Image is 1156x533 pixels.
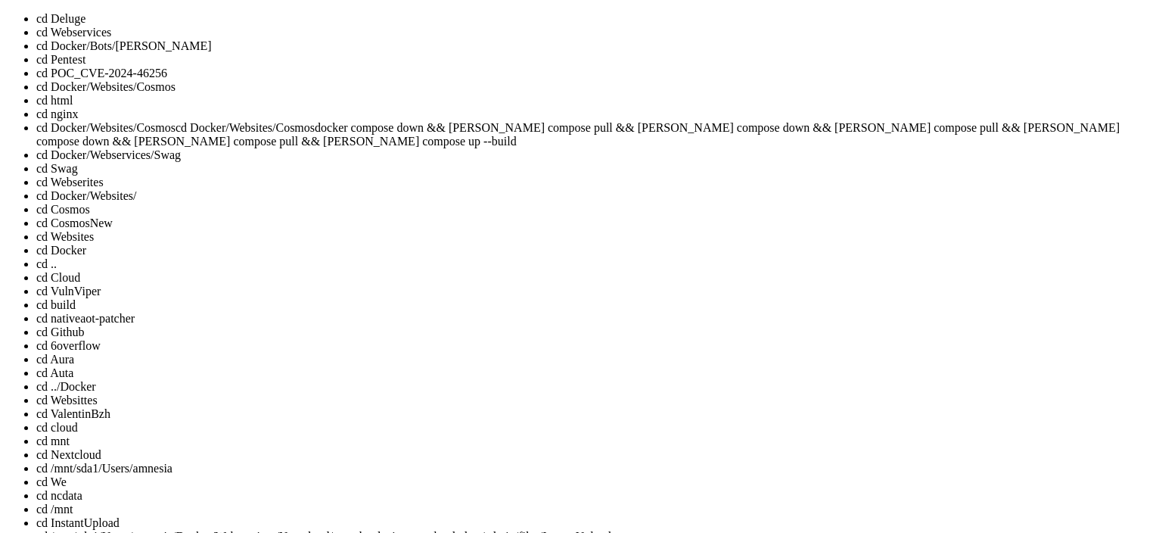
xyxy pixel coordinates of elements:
x-row: The programs included with the Debian GNU/Linux system are free software; [6,32,959,45]
li: cd nginx [36,108,1150,121]
li: cd Cosmos [36,203,1150,217]
x-row: Last login: [DATE] from [TECHNICAL_ID] [6,122,959,135]
li: cd .. [36,257,1150,271]
li: cd nativeaot-patcher [36,312,1150,326]
span: ~ [12,135,18,147]
li: cd html [36,94,1150,108]
x-row: You have new mail. [6,109,959,122]
x-row: permitted by applicable law. [6,96,959,109]
li: cd Docker [36,244,1150,257]
li: cd POC_CVE-2024-46256 [36,67,1150,80]
li: cd Pentest [36,53,1150,67]
li: cd mnt [36,435,1150,448]
div: (8, 10) [57,135,63,148]
li: cd Github [36,326,1150,339]
li: cd CosmosNew [36,217,1150,230]
span: ➜ [6,135,12,147]
li: cd Websites [36,230,1150,244]
x-row: Debian GNU/Linux comes with ABSOLUTELY NO WARRANTY, to the extent [6,83,959,96]
li: cd Docker/Websites/Cosmos [36,80,1150,94]
li: cd VulnViper [36,285,1150,298]
li: cd 6overflow [36,339,1150,353]
li: cd Auta [36,366,1150,380]
li: cd Docker/Bots/[PERSON_NAME] [36,39,1150,53]
li: cd Websittes [36,394,1150,407]
x-row: Linux debian-server [DATE]+deb13-amd64 #1 SMP PREEMPT_DYNAMIC Debian 6.12.41-1 ([DATE]) x86_64 [6,6,959,19]
li: cd build [36,298,1150,312]
li: cd ../Docker [36,380,1150,394]
li: cd Docker/Webservices/Swag [36,148,1150,162]
x-row: the exact distribution terms for each program are described in the [6,45,959,58]
li: cd Docker/Websites/Cosmoscd Docker/Websites/Cosmosdocker compose down && [PERSON_NAME] compose pu... [36,121,1150,148]
li: cd We [36,475,1150,489]
li: cd Swag [36,162,1150,176]
li: cd Webservices [36,26,1150,39]
li: cd /mnt [36,503,1150,516]
li: cd Webserites [36,176,1150,189]
li: cd Aura [36,353,1150,366]
li: cd Nextcloud [36,448,1150,462]
x-row: cd [6,135,959,148]
li: cd Docker/Websites/ [36,189,1150,203]
li: cd cloud [36,421,1150,435]
li: cd ncdata [36,489,1150,503]
x-row: individual files in /usr/share/doc/*/copyright. [6,58,959,70]
li: cd Cloud [36,271,1150,285]
li: cd Deluge [36,12,1150,26]
li: cd ValentinBzh [36,407,1150,421]
li: cd /mnt/sda1/Users/amnesia [36,462,1150,475]
li: cd InstantUpload [36,516,1150,530]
